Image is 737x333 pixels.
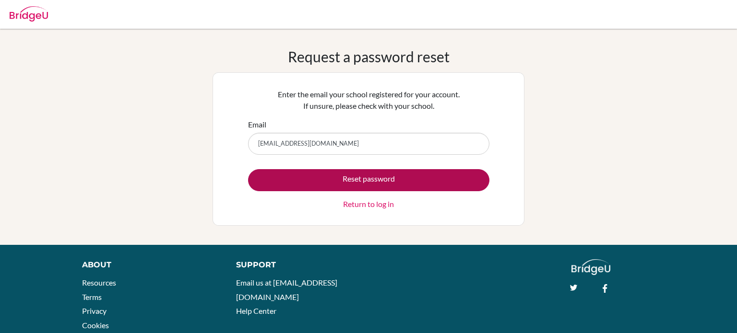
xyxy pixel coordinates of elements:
a: Return to log in [343,198,394,210]
a: Cookies [82,321,109,330]
img: Bridge-U [10,6,48,22]
a: Privacy [82,306,107,315]
h1: Request a password reset [288,48,450,65]
a: Email us at [EMAIL_ADDRESS][DOMAIN_NAME] [236,278,337,301]
img: logo_white@2x-f4f0deed5e89b7ecb1c2cc34c3e3d731f90f0f143d5ea2071677605dd97b5244.png [571,259,610,275]
a: Resources [82,278,116,287]
p: Enter the email your school registered for your account. If unsure, please check with your school. [248,89,489,112]
div: About [82,259,214,271]
button: Reset password [248,169,489,191]
div: Support [236,259,358,271]
a: Help Center [236,306,276,315]
label: Email [248,119,266,130]
a: Terms [82,292,102,301]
